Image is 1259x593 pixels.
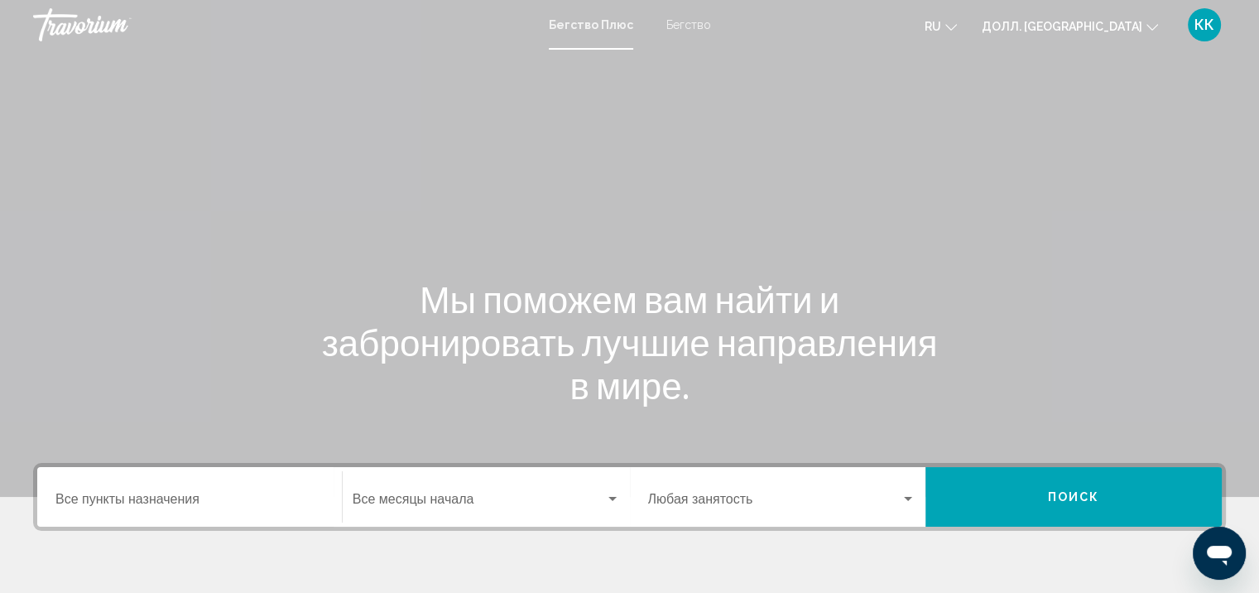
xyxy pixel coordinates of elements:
button: Изменить валюту [982,14,1158,38]
ya-tr-span: Поиск [1048,491,1100,504]
ya-tr-span: КК [1194,16,1214,33]
a: Бегство Плюс [549,18,633,31]
button: Изменить язык [925,14,957,38]
button: Пользовательское меню [1183,7,1226,42]
ya-tr-span: RU [925,20,941,33]
a: Бегство [666,18,711,31]
ya-tr-span: Мы поможем вам найти и забронировать лучшие направления в мире. [322,277,938,407]
ya-tr-span: Долл. [GEOGRAPHIC_DATA] [982,20,1142,33]
a: Травориум [33,8,532,41]
iframe: Кнопка запуска окна обмена сообщениями [1193,527,1246,580]
div: Виджет поиска [37,467,1222,527]
button: Поиск [925,467,1222,527]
